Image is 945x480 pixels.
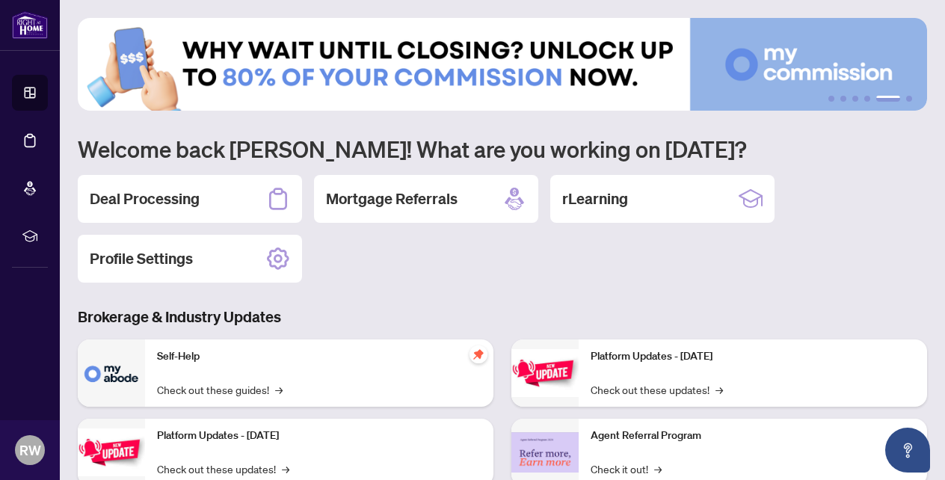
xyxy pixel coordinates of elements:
[876,96,900,102] button: 5
[840,96,846,102] button: 2
[591,461,662,477] a: Check it out!→
[157,348,481,365] p: Self-Help
[852,96,858,102] button: 3
[275,381,283,398] span: →
[157,381,283,398] a: Check out these guides!→
[326,188,458,209] h2: Mortgage Referrals
[90,188,200,209] h2: Deal Processing
[864,96,870,102] button: 4
[78,135,927,163] h1: Welcome back [PERSON_NAME]! What are you working on [DATE]?
[654,461,662,477] span: →
[78,339,145,407] img: Self-Help
[470,345,487,363] span: pushpin
[885,428,930,473] button: Open asap
[157,461,289,477] a: Check out these updates!→
[562,188,628,209] h2: rLearning
[906,96,912,102] button: 6
[90,248,193,269] h2: Profile Settings
[282,461,289,477] span: →
[78,307,927,327] h3: Brokerage & Industry Updates
[511,349,579,396] img: Platform Updates - June 23, 2025
[828,96,834,102] button: 1
[78,18,927,111] img: Slide 4
[157,428,481,444] p: Platform Updates - [DATE]
[715,381,723,398] span: →
[591,428,915,444] p: Agent Referral Program
[511,432,579,473] img: Agent Referral Program
[12,11,48,39] img: logo
[19,440,41,461] span: RW
[78,428,145,476] img: Platform Updates - September 16, 2025
[591,348,915,365] p: Platform Updates - [DATE]
[591,381,723,398] a: Check out these updates!→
